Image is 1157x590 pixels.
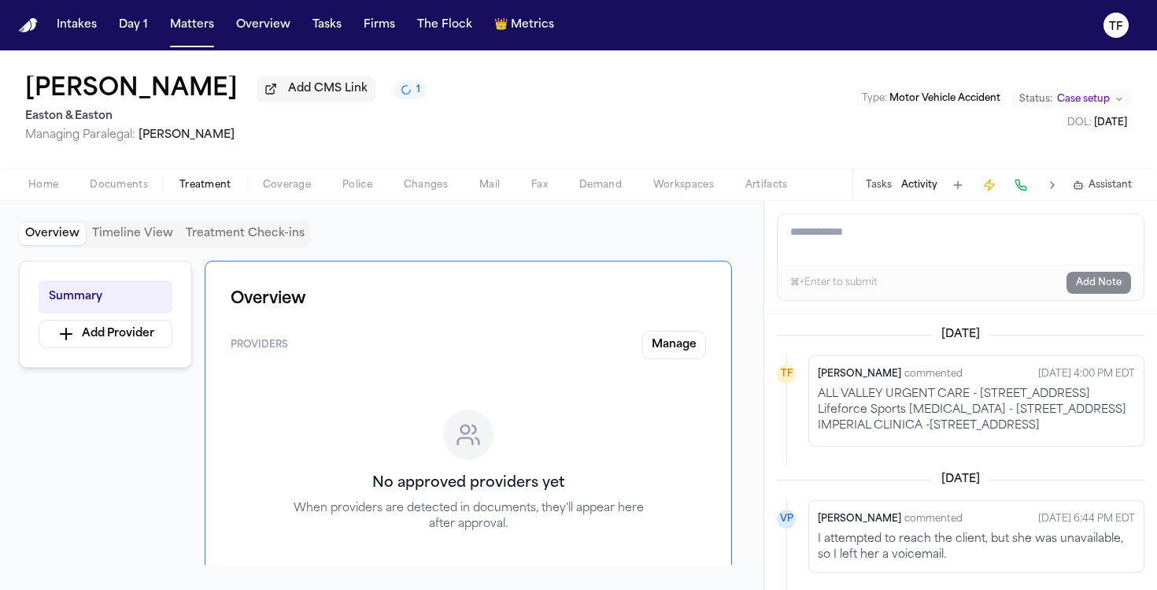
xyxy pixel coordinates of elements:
span: Documents [90,179,148,191]
button: Manage [642,331,706,359]
span: Assistant [1089,179,1132,191]
button: 1 active task [394,80,427,99]
button: Day 1 [113,11,154,39]
span: Metrics [511,17,554,33]
button: Summary [39,280,172,314]
span: Status: [1019,93,1052,106]
span: Police [342,179,372,191]
button: Edit Type: Motor Vehicle Accident [857,91,1005,106]
button: The Flock [411,11,479,39]
button: Timeline View [86,223,179,245]
button: crownMetrics [488,11,560,39]
button: Activity [901,179,937,191]
span: Motor Vehicle Accident [889,94,1000,103]
div: ⌘+Enter to submit [790,276,878,289]
span: crown [494,17,508,33]
button: Matters [164,11,220,39]
p: ALL VALLEY URGENT CARE - [STREET_ADDRESS] Lifeforce Sports [MEDICAL_DATA] - [STREET_ADDRESS] IMPE... [818,387,1135,434]
button: Edit DOL: 2025-06-30 [1063,115,1132,131]
button: Tasks [306,11,348,39]
span: [DATE] [1094,118,1127,128]
span: Mail [479,179,500,191]
span: 1 [416,83,420,96]
span: Add CMS Link [288,81,368,97]
button: Make a Call [1010,174,1032,196]
button: Overview [230,11,297,39]
span: Changes [404,179,448,191]
span: Type : [862,94,887,103]
h1: Overview [231,287,706,312]
button: Treatment Check-ins [179,223,311,245]
div: VP [777,510,796,529]
a: Home [19,18,38,33]
button: Assistant [1073,179,1132,191]
span: [DATE] [932,327,989,343]
div: TF [777,365,796,384]
button: Edit matter name [25,76,238,104]
time: September 24, 2025 at 5:44 PM [1038,510,1135,529]
button: Tasks [866,179,892,191]
button: Intakes [50,11,103,39]
span: Treatment [179,179,231,191]
p: When providers are detected in documents, they'll appear here after approval. [292,501,645,532]
span: Home [28,179,58,191]
h3: No approved providers yet [372,473,564,495]
div: I attempted to reach the client, but she was unavailable, so I left her a voicemail. [818,532,1135,563]
h2: Easton & Easton [25,107,427,126]
img: Finch Logo [19,18,38,33]
button: Add Note [1066,272,1131,294]
button: Change status from Case setup [1011,90,1132,109]
text: TF [1109,21,1123,32]
span: [PERSON_NAME] [818,366,901,382]
span: commented [904,366,963,382]
span: Case setup [1057,93,1110,106]
button: Firms [357,11,401,39]
span: Providers [231,339,288,351]
button: Add Provider [39,320,172,348]
span: Managing Paralegal: [25,129,135,141]
span: Fax [531,179,548,191]
span: [DATE] [932,472,989,488]
button: Create Immediate Task [978,174,1000,196]
span: [PERSON_NAME] [818,511,901,527]
h1: [PERSON_NAME] [25,76,238,104]
span: Coverage [263,179,311,191]
span: DOL : [1067,118,1092,128]
button: Add Task [947,174,969,196]
span: Workspaces [653,179,714,191]
time: October 1, 2025 at 3:00 PM [1038,365,1135,384]
button: Overview [19,223,86,245]
button: Add CMS Link [257,76,375,102]
span: Demand [579,179,622,191]
span: [PERSON_NAME] [139,129,235,141]
span: commented [904,511,963,527]
span: Artifacts [745,179,788,191]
